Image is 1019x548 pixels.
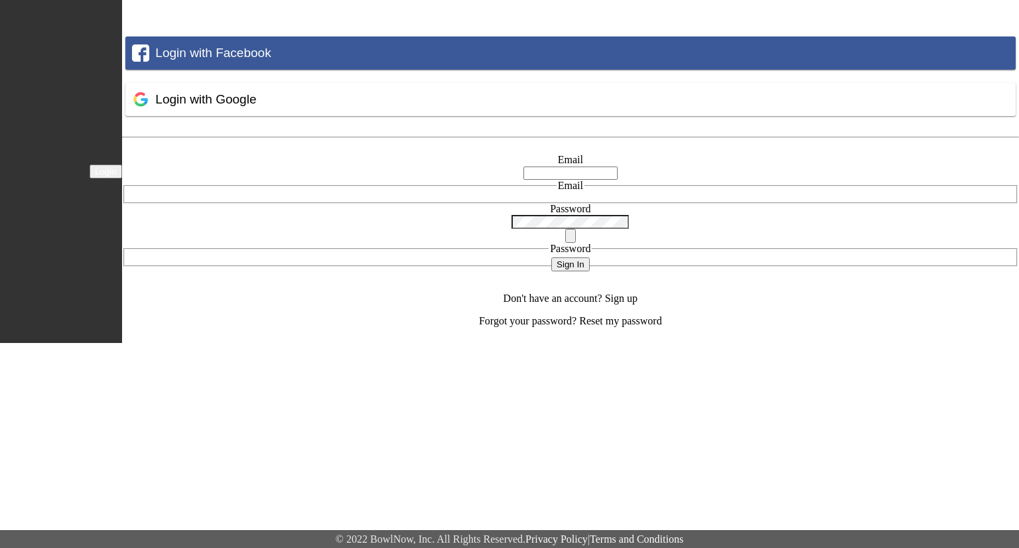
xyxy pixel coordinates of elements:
[125,36,1016,70] button: Login with Facebook
[558,154,583,165] label: Email
[590,533,683,545] a: Terms and Conditions
[525,533,588,545] a: Privacy Policy
[558,180,583,191] span: Email
[155,92,256,106] span: Login with Google
[550,203,590,214] label: Password
[7,164,80,177] img: logo
[551,257,590,271] button: Sign In
[565,229,576,243] button: toggle password visibility
[155,46,271,60] span: Login with Facebook
[122,293,1019,305] p: Don't have an account?
[122,315,1019,327] p: Forgot your password?
[125,83,1016,116] button: Login with Google
[579,315,661,326] a: Reset my password
[336,533,525,545] span: © 2022 BowlNow, Inc. All Rights Reserved.
[605,293,638,304] a: Sign up
[550,243,590,254] span: Password
[90,165,122,178] button: Login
